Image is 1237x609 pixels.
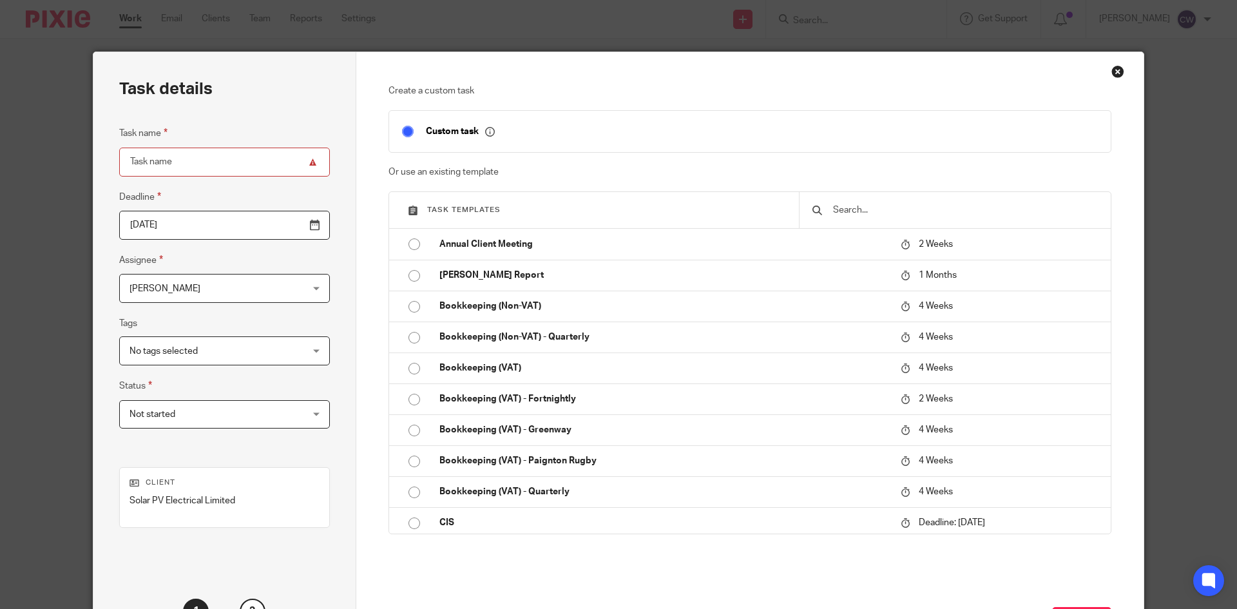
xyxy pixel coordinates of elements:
p: [PERSON_NAME] Report [439,269,888,282]
span: Task templates [427,206,501,213]
span: 4 Weeks [919,333,953,342]
span: 4 Weeks [919,363,953,372]
p: Bookkeeping (Non-VAT) [439,300,888,313]
h2: Task details [119,78,213,100]
p: Client [129,478,320,488]
span: [PERSON_NAME] [129,284,200,293]
input: Search... [832,203,1098,217]
span: 4 Weeks [919,425,953,434]
span: 2 Weeks [919,240,953,249]
p: CIS [439,516,888,529]
input: Task name [119,148,330,177]
p: Bookkeeping (VAT) [439,362,888,374]
span: Deadline: [DATE] [919,518,985,527]
p: Bookkeeping (VAT) - Fortnightly [439,392,888,405]
span: 4 Weeks [919,456,953,465]
p: Custom task [426,126,495,137]
label: Task name [119,126,168,140]
span: 1 Months [919,271,957,280]
div: Close this dialog window [1111,65,1124,78]
input: Pick a date [119,211,330,240]
p: Solar PV Electrical Limited [129,494,320,507]
p: Bookkeeping (VAT) - Greenway [439,423,888,436]
label: Assignee [119,253,163,267]
p: Bookkeeping (VAT) - Quarterly [439,485,888,498]
span: Not started [129,410,175,419]
label: Tags [119,317,137,330]
p: Or use an existing template [388,166,1112,179]
p: Annual Client Meeting [439,238,888,251]
p: Bookkeeping (VAT) - Paignton Rugby [439,454,888,467]
p: Bookkeeping (Non-VAT) - Quarterly [439,331,888,343]
label: Status [119,378,152,393]
p: Create a custom task [388,84,1112,97]
span: No tags selected [129,347,198,356]
span: 4 Weeks [919,487,953,496]
span: 2 Weeks [919,394,953,403]
label: Deadline [119,189,161,204]
span: 4 Weeks [919,302,953,311]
